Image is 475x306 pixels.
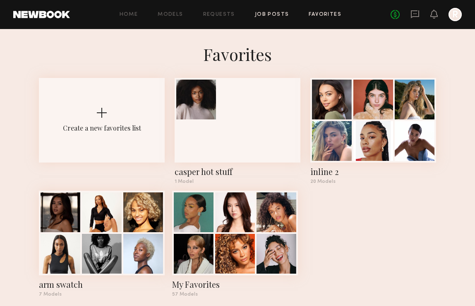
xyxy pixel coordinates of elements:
[310,179,436,184] div: 20 Models
[309,12,341,17] a: Favorites
[39,292,165,297] div: 7 Models
[172,191,298,297] a: My Favorites57 Models
[310,166,436,177] div: inline 2
[175,166,300,177] div: casper hot stuff
[63,124,141,132] div: Create a new favorites list
[39,279,165,290] div: arm swatch
[255,12,289,17] a: Job Posts
[449,8,462,21] a: R
[175,78,300,184] a: casper hot stuff1 Model
[158,12,183,17] a: Models
[310,78,436,184] a: inline 220 Models
[39,78,165,191] button: Create a new favorites list
[39,191,165,297] a: arm swatch7 Models
[175,179,300,184] div: 1 Model
[120,12,138,17] a: Home
[203,12,235,17] a: Requests
[172,279,298,290] div: My Favorites
[172,292,298,297] div: 57 Models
